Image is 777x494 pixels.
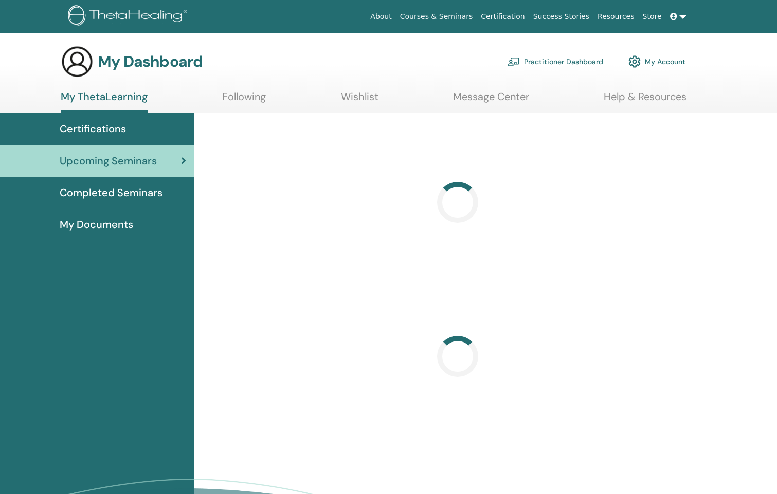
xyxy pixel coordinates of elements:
[98,52,203,71] h3: My Dashboard
[61,45,94,78] img: generic-user-icon.jpg
[508,57,520,66] img: chalkboard-teacher.svg
[529,7,593,26] a: Success Stories
[68,5,191,28] img: logo.png
[222,90,266,110] a: Following
[60,185,162,200] span: Completed Seminars
[628,53,641,70] img: cog.svg
[60,121,126,137] span: Certifications
[61,90,148,113] a: My ThetaLearning
[60,153,157,168] span: Upcoming Seminars
[396,7,477,26] a: Courses & Seminars
[60,217,133,232] span: My Documents
[477,7,529,26] a: Certification
[453,90,529,110] a: Message Center
[604,90,686,110] a: Help & Resources
[593,7,639,26] a: Resources
[366,7,395,26] a: About
[508,50,603,73] a: Practitioner Dashboard
[639,7,666,26] a: Store
[341,90,378,110] a: Wishlist
[628,50,685,73] a: My Account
